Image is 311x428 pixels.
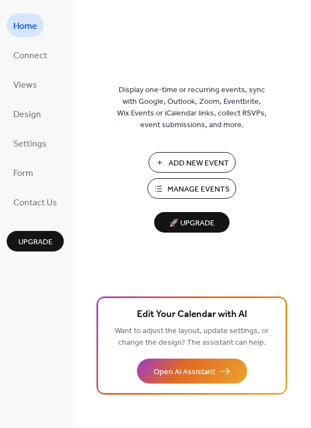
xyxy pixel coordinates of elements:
span: Settings [13,135,47,153]
span: Views [13,77,37,94]
button: 🚀 Upgrade [154,212,230,233]
a: Settings [7,131,53,155]
a: Connect [7,43,54,67]
span: 🚀 Upgrade [161,216,223,231]
button: Open AI Assistant [137,359,247,384]
span: Open AI Assistant [154,366,215,378]
button: Add New Event [149,152,236,173]
a: Contact Us [7,190,64,214]
button: Manage Events [147,178,236,199]
a: Design [7,102,48,125]
span: Edit Your Calendar with AI [137,307,247,323]
a: Home [7,13,44,37]
span: Upgrade [18,236,53,248]
span: Design [13,106,41,123]
a: Views [7,72,44,96]
span: Home [13,18,37,35]
span: Display one-time or recurring events, sync with Google, Outlook, Zoom, Eventbrite, Wix Events or ... [117,84,267,131]
button: Upgrade [7,231,64,251]
span: Form [13,165,33,182]
span: Contact Us [13,194,57,212]
span: Connect [13,47,47,64]
span: Want to adjust the layout, update settings, or change the design? The assistant can help. [115,324,269,350]
span: Manage Events [167,184,230,195]
a: Form [7,160,40,184]
span: Add New Event [169,158,229,169]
